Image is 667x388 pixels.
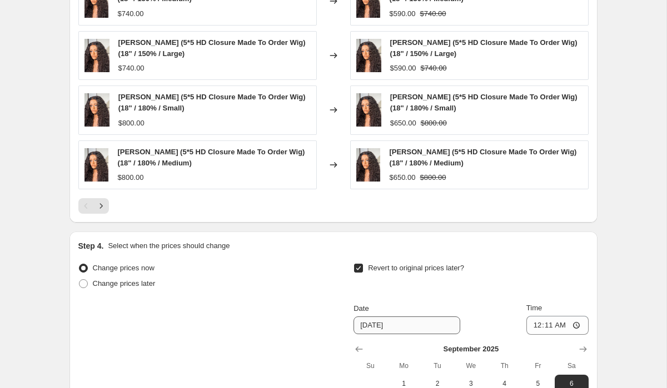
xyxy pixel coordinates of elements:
th: Friday [521,357,555,375]
span: 1 [392,379,416,388]
span: 6 [559,379,584,388]
span: $800.00 [420,173,446,182]
img: 3FAB8F48-9A5C-413B-8107-960EB0146BE2_80x.jpg [356,148,381,182]
img: 3FAB8F48-9A5C-413B-8107-960EB0146BE2_80x.jpg [356,39,381,72]
input: 8/30/2025 [354,316,460,334]
span: $590.00 [390,64,416,72]
span: 3 [459,379,483,388]
span: Time [526,304,542,312]
th: Saturday [555,357,588,375]
span: $590.00 [389,9,415,18]
span: [PERSON_NAME] (5*5 HD Closure Made To Order Wig) (18" / 180% / Medium) [389,148,576,167]
span: [PERSON_NAME] (5*5 HD Closure Made To Order Wig) (18" / 150% / Large) [118,38,306,58]
span: $740.00 [118,64,145,72]
th: Thursday [487,357,521,375]
span: Change prices later [93,279,156,288]
nav: Pagination [78,198,109,214]
button: Show previous month, August 2025 [351,341,367,357]
span: $740.00 [420,9,446,18]
span: Su [358,361,382,370]
span: $800.00 [421,119,447,127]
img: 3FAB8F48-9A5C-413B-8107-960EB0146BE2_80x.jpg [84,93,109,127]
img: 3FAB8F48-9A5C-413B-8107-960EB0146BE2_80x.jpg [356,93,381,127]
span: [PERSON_NAME] (5*5 HD Closure Made To Order Wig) (18" / 180% / Small) [118,93,306,112]
input: 12:00 [526,316,589,335]
p: Select when the prices should change [108,240,230,251]
span: [PERSON_NAME] (5*5 HD Closure Made To Order Wig) (18" / 180% / Small) [390,93,578,112]
button: Next [93,198,109,214]
span: Date [354,304,369,313]
span: We [459,361,483,370]
span: [PERSON_NAME] (5*5 HD Closure Made To Order Wig) (18" / 150% / Large) [390,38,578,58]
span: $650.00 [390,119,416,127]
span: $740.00 [421,64,447,72]
span: $800.00 [118,119,145,127]
span: 5 [526,379,550,388]
th: Sunday [354,357,387,375]
span: Mo [392,361,416,370]
span: 2 [425,379,450,388]
span: [PERSON_NAME] (5*5 HD Closure Made To Order Wig) (18" / 180% / Medium) [117,148,305,167]
span: Fr [526,361,550,370]
span: Th [492,361,516,370]
span: 4 [492,379,516,388]
th: Monday [387,357,421,375]
span: $740.00 [117,9,143,18]
button: Show next month, October 2025 [575,341,591,357]
span: $650.00 [389,173,415,182]
img: 3FAB8F48-9A5C-413B-8107-960EB0146BE2_80x.jpg [84,148,109,182]
span: $800.00 [117,173,143,182]
th: Tuesday [421,357,454,375]
span: Sa [559,361,584,370]
img: 3FAB8F48-9A5C-413B-8107-960EB0146BE2_80x.jpg [84,39,109,72]
span: Tu [425,361,450,370]
span: Revert to original prices later? [368,264,464,272]
th: Wednesday [454,357,487,375]
h2: Step 4. [78,240,104,251]
span: Change prices now [93,264,155,272]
